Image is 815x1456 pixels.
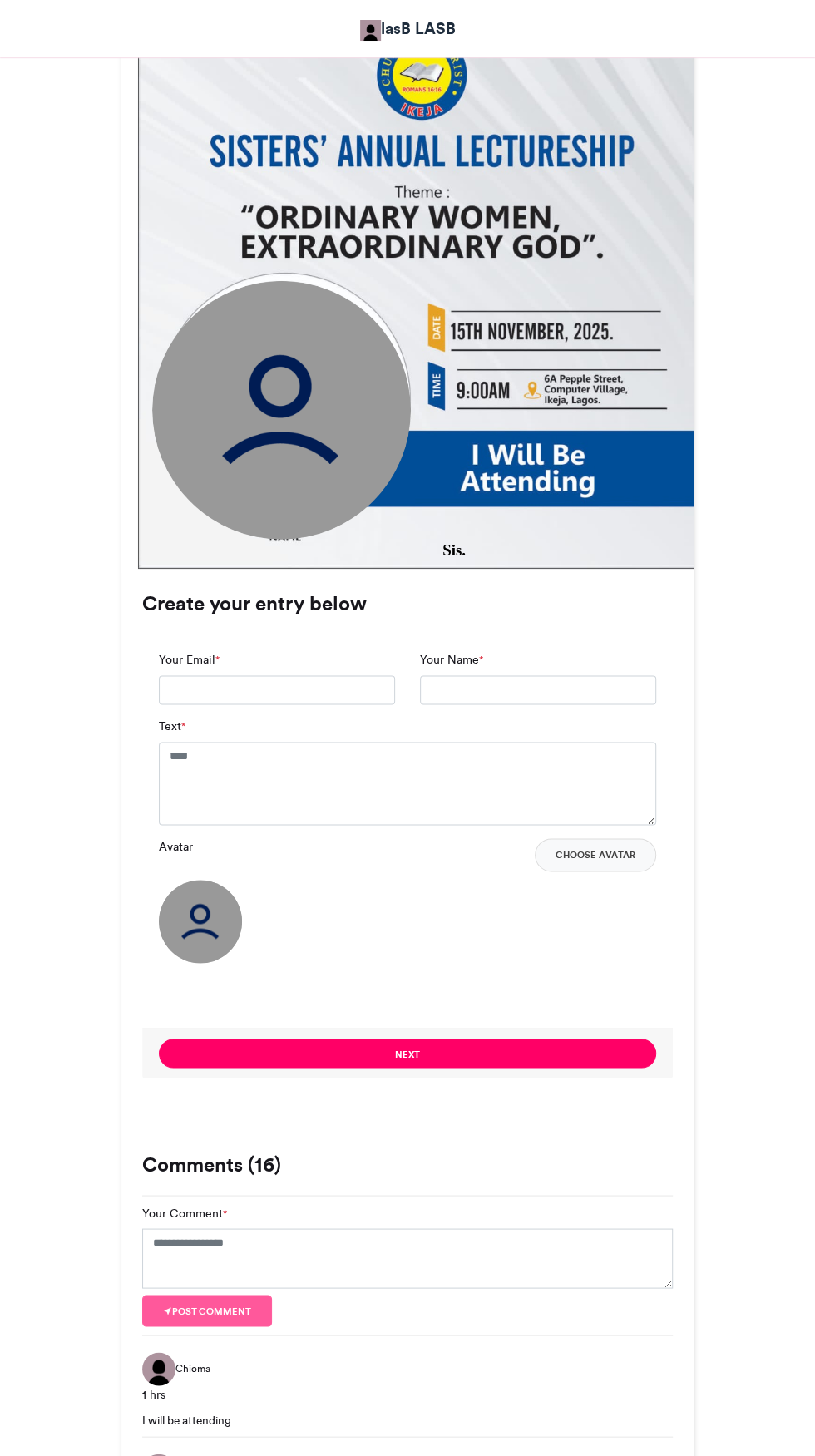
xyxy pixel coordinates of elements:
[159,838,193,856] label: Avatar
[138,1,705,568] img: 1757877844.406-db237dfd456283d1674d5af4aca31d7869ad46c7.jpg
[303,539,605,561] div: Sis.
[159,880,242,963] img: user_circle.png
[159,1039,656,1068] button: Next
[142,1411,673,1428] div: I will be attending
[142,1295,272,1326] button: Post comment
[159,651,220,669] label: Your Email
[142,1352,175,1385] img: Chioma
[420,651,483,669] label: Your Name
[535,838,656,871] button: Choose Avatar
[159,718,185,735] label: Text
[360,20,381,41] img: lasB LASB
[142,594,673,614] h3: Create your entry below
[152,280,411,539] img: user_circle.png
[360,17,456,41] a: lasB LASB
[142,1154,673,1174] h3: Comments (16)
[175,1360,210,1375] span: Chioma
[142,1385,673,1403] div: 1 hrs
[142,1204,227,1222] label: Your Comment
